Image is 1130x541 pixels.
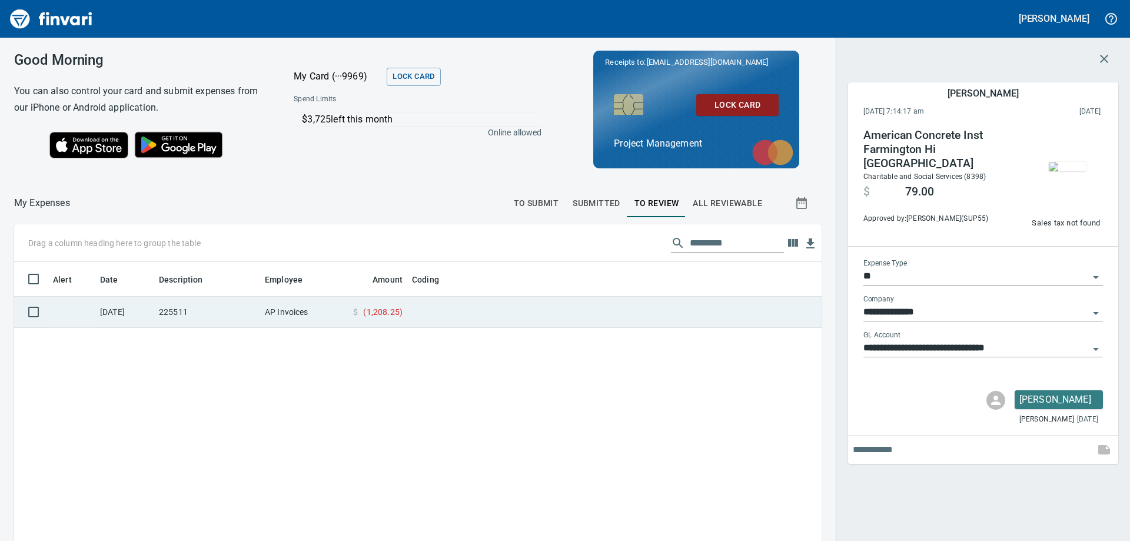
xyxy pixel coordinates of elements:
h4: American Concrete Inst Farmington Hi [GEOGRAPHIC_DATA] [863,128,1023,171]
span: Coding [412,273,454,287]
label: GL Account [863,332,900,339]
button: Lock Card [387,68,440,86]
span: Description [159,273,218,287]
p: Receipts to: [605,57,787,68]
h6: You can also control your card and submit expenses from our iPhone or Android application. [14,83,264,116]
label: Company [863,296,894,303]
button: Close transaction [1090,45,1118,73]
img: Get it on Google Play [128,125,230,164]
span: Date [100,273,118,287]
span: Submitted [573,196,620,211]
span: Amount [357,273,403,287]
img: receipts%2Ftapani%2F2025-10-07%2Fx8tUdbLVqPa3e2owyDQe0fxNDD32__Hm9QTE3ZvcdqAfcU44I7_body.jpg [1049,162,1086,171]
nav: breadcrumb [14,196,70,210]
span: Sales tax not found [1032,217,1100,230]
p: Drag a column heading here to group the table [28,237,201,249]
button: Show transactions within a particular date range [784,189,822,217]
span: Amount [373,273,403,287]
img: Download on the App Store [49,132,128,158]
p: [PERSON_NAME] [1019,393,1098,407]
span: Coding [412,273,439,287]
p: Online allowed [284,127,541,138]
label: Expense Type [863,260,907,267]
span: 79.00 [905,185,934,199]
button: Sales tax not found [1029,214,1103,233]
span: Date [100,273,134,287]
span: Lock Card [393,70,434,84]
span: [DATE] 7:14:17 am [863,106,1002,118]
span: Charitable and Social Services (8398) [863,172,986,181]
span: Approved by: [PERSON_NAME] ( SUP55 ) [863,213,1023,225]
p: Project Management [614,137,779,151]
span: Lock Card [706,98,769,112]
h3: Good Morning [14,52,264,68]
p: My Expenses [14,196,70,210]
span: Alert [53,273,72,287]
p: $3,725 left this month [302,112,540,127]
span: $ [863,185,870,199]
button: Lock Card [696,94,779,116]
span: [EMAIL_ADDRESS][DOMAIN_NAME] [646,57,769,68]
h5: [PERSON_NAME] [948,87,1018,99]
button: [PERSON_NAME] [1016,9,1092,28]
img: Finvari [7,5,95,33]
span: This charge was settled by the merchant and appears on the 2025/10/11 statement. [1002,106,1101,118]
span: ( 1,208.25 ) [363,306,403,318]
td: [DATE] [95,297,154,328]
button: Open [1088,269,1104,286]
span: Employee [265,273,318,287]
img: mastercard.svg [746,134,799,171]
button: Choose columns to display [784,234,802,252]
span: $ [353,306,358,318]
td: 225511 [154,297,260,328]
p: My Card (···9969) [294,69,382,84]
span: Spend Limits [294,94,438,105]
span: Description [159,273,203,287]
td: AP Invoices [260,297,348,328]
span: [PERSON_NAME] [1019,414,1074,426]
span: This records your note into the expense. If you would like to send a message to an employee inste... [1090,436,1118,464]
span: All Reviewable [693,196,762,211]
span: To Review [634,196,679,211]
span: [DATE] [1077,414,1098,426]
h5: [PERSON_NAME] [1019,12,1089,25]
span: Alert [53,273,87,287]
span: Employee [265,273,303,287]
button: Open [1088,341,1104,357]
button: Open [1088,305,1104,321]
span: To Submit [514,196,559,211]
button: Download table [802,235,819,253]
